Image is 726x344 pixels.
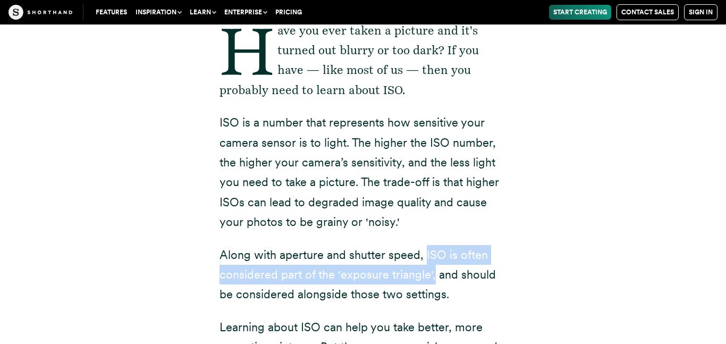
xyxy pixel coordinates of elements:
img: The Craft [9,5,72,20]
p: Along with aperture and shutter speed, ISO is often considered part of the 'exposure triangle', a... [220,245,506,305]
p: ISO is a number that represents how sensitive your camera sensor is to light. The higher the ISO ... [220,113,506,232]
button: Inspiration [131,5,185,20]
a: Contact Sales [617,4,679,20]
a: Features [91,5,131,20]
p: Have you ever taken a picture and it's turned out blurry or too dark? If you have — like most of ... [220,21,506,100]
button: Enterprise [220,5,271,20]
a: Start Creating [549,5,611,20]
a: Pricing [271,5,306,20]
button: Learn [185,5,220,20]
a: Sign in [684,4,717,20]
